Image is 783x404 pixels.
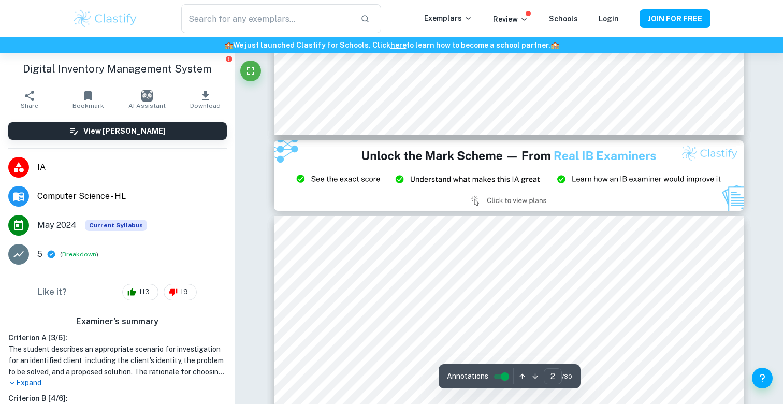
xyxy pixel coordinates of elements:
h6: Examiner's summary [4,315,231,328]
p: Exemplars [424,12,472,24]
span: ( ) [60,250,98,259]
button: Bookmark [59,85,117,114]
input: Search for any exemplars... [181,4,352,33]
img: AI Assistant [141,90,153,102]
a: Schools [549,15,578,23]
h1: The student describes an appropriate scenario for investigation for an identified client, includi... [8,343,227,378]
span: Share [21,102,38,109]
span: 19 [175,287,194,297]
button: Report issue [225,55,233,63]
span: 🏫 [550,41,559,49]
span: Current Syllabus [85,220,147,231]
button: Breakdown [62,250,96,259]
button: AI Assistant [118,85,176,114]
button: Download [176,85,235,114]
h6: We just launched Clastify for Schools. Click to learn how to become a school partner. [2,39,781,51]
h1: Digital Inventory Management System [8,61,227,77]
span: AI Assistant [128,102,166,109]
span: Annotations [447,371,488,382]
span: IA [37,161,227,174]
button: Help and Feedback [752,368,773,388]
a: here [390,41,407,49]
img: Ad [274,140,744,211]
button: View [PERSON_NAME] [8,122,227,140]
span: / 30 [562,372,572,381]
button: JOIN FOR FREE [640,9,711,28]
div: This exemplar is based on the current syllabus. Feel free to refer to it for inspiration/ideas wh... [85,220,147,231]
h6: Criterion B [ 4 / 6 ]: [8,393,227,404]
div: 19 [164,284,197,300]
span: May 2024 [37,219,77,232]
img: Clastify logo [72,8,138,29]
p: Review [493,13,528,25]
span: Download [190,102,221,109]
h6: View [PERSON_NAME] [83,125,166,137]
span: Bookmark [72,102,104,109]
h6: Criterion A [ 3 / 6 ]: [8,332,227,343]
span: 🏫 [224,41,233,49]
span: 113 [133,287,155,297]
p: 5 [37,248,42,261]
a: Login [599,15,619,23]
div: 113 [122,284,158,300]
button: Fullscreen [240,61,261,81]
p: Expand [8,378,227,388]
h6: Like it? [38,286,67,298]
span: Computer Science - HL [37,190,227,203]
